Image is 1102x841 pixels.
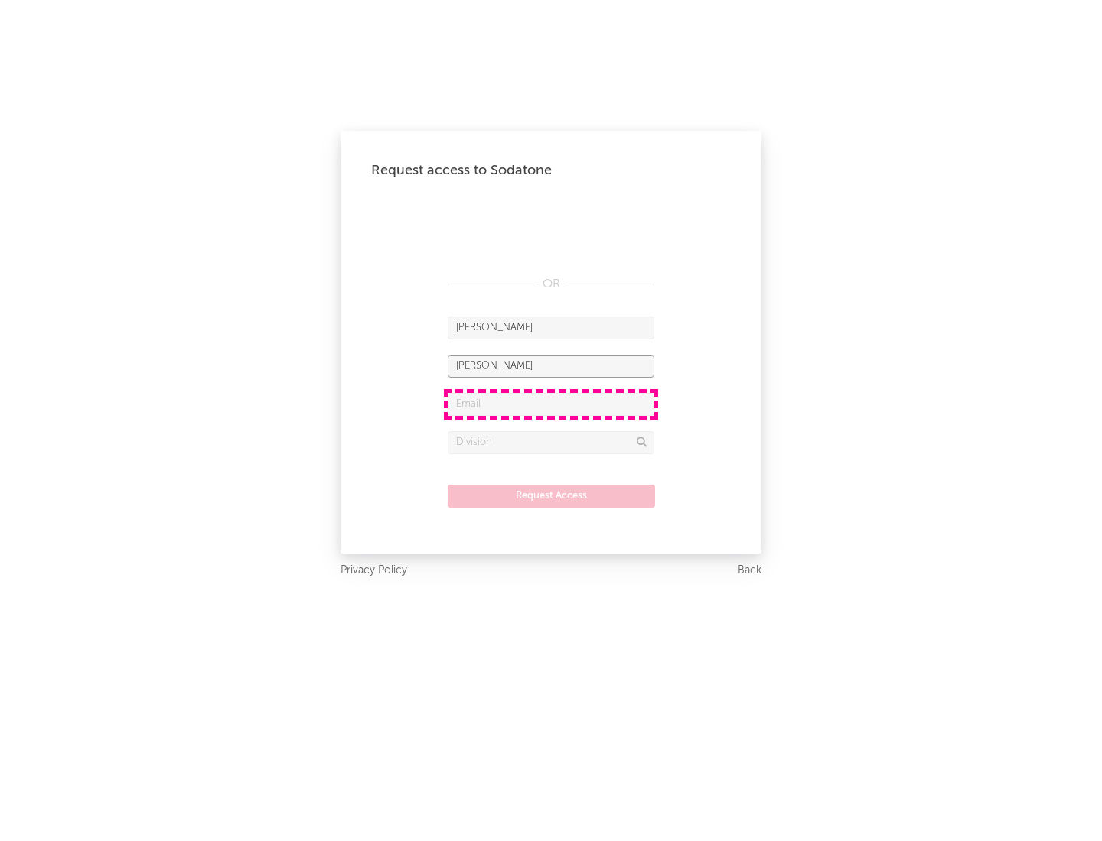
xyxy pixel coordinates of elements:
[448,355,654,378] input: Last Name
[738,561,761,580] a: Back
[371,161,731,180] div: Request access to Sodatone
[448,393,654,416] input: Email
[448,317,654,339] input: First Name
[341,561,407,580] a: Privacy Policy
[448,431,654,454] input: Division
[448,485,655,508] button: Request Access
[448,275,654,294] div: OR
